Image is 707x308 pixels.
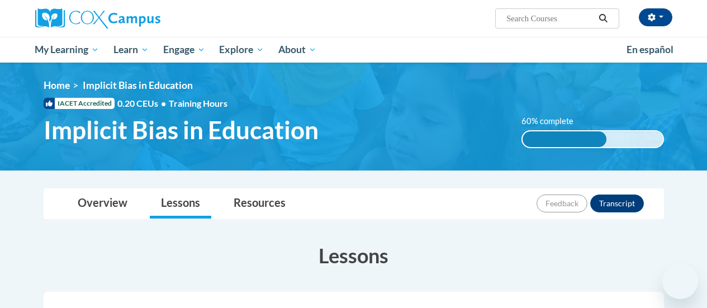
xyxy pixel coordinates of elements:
iframe: Button to launch messaging window [662,263,698,299]
a: Resources [222,189,297,219]
a: Explore [212,37,271,63]
input: Search Courses [505,12,595,25]
span: • [161,98,166,108]
span: My Learning [35,43,99,56]
span: 0.20 CEUs [117,97,169,110]
a: Home [44,79,70,91]
a: My Learning [28,37,107,63]
span: IACET Accredited [44,98,115,109]
span: Engage [163,43,205,56]
span: Learn [113,43,149,56]
div: Main menu [27,37,681,63]
span: En español [627,44,673,55]
button: Transcript [590,195,644,212]
a: Learn [106,37,156,63]
a: Lessons [150,189,211,219]
a: Engage [156,37,212,63]
span: About [278,43,316,56]
span: Implicit Bias in Education [83,79,193,91]
img: Cox Campus [35,8,160,29]
div: 60% complete [523,131,607,147]
a: Cox Campus [35,8,236,29]
span: Training Hours [169,98,227,108]
span: Implicit Bias in Education [44,115,319,145]
button: Account Settings [639,8,672,26]
button: Search [595,12,611,25]
h3: Lessons [44,241,664,269]
button: Feedback [537,195,587,212]
a: About [271,37,324,63]
a: En español [619,38,681,61]
a: Overview [67,189,139,219]
span: Explore [219,43,264,56]
label: 60% complete [521,115,586,127]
